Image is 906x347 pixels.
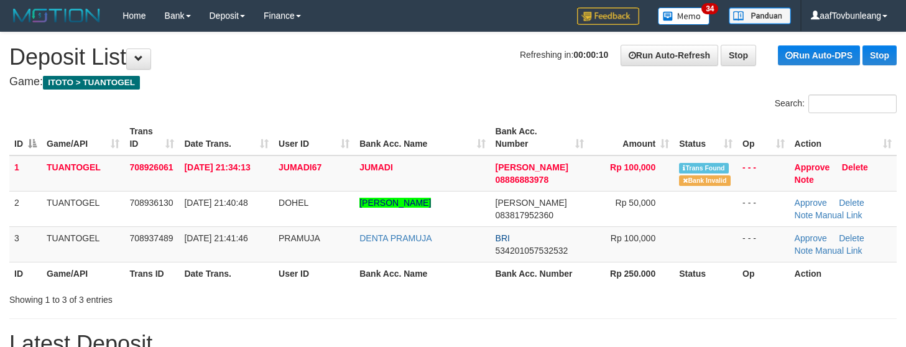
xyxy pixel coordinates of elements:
span: Copy 08886883978 to clipboard [496,175,549,185]
th: Rp 250.000 [589,262,674,285]
th: Op [737,262,790,285]
span: 34 [701,3,718,14]
span: [PERSON_NAME] [496,162,568,172]
th: Action: activate to sort column ascending [790,120,897,155]
span: ITOTO > TUANTOGEL [43,76,140,90]
a: Manual Link [815,246,862,256]
td: TUANTOGEL [42,191,124,226]
a: Delete [842,162,868,172]
th: Bank Acc. Number: activate to sort column ascending [491,120,589,155]
span: 708926061 [129,162,173,172]
strong: 00:00:10 [573,50,608,60]
td: - - - [737,155,790,192]
a: DENTA PRAMUJA [359,233,432,243]
a: Approve [795,198,827,208]
span: Bank is not match [679,175,730,186]
th: Bank Acc. Number [491,262,589,285]
a: Note [795,210,813,220]
span: Similar transaction found [679,163,729,173]
td: TUANTOGEL [42,226,124,262]
span: Copy 083817952360 to clipboard [496,210,553,220]
span: Copy 534201057532532 to clipboard [496,246,568,256]
th: Game/API [42,262,124,285]
span: [DATE] 21:34:13 [184,162,250,172]
img: panduan.png [729,7,791,24]
th: Status [674,262,737,285]
span: 708937489 [129,233,173,243]
img: Button%20Memo.svg [658,7,710,25]
span: PRAMUJA [279,233,320,243]
th: Trans ID: activate to sort column ascending [124,120,179,155]
a: Note [795,175,814,185]
td: - - - [737,191,790,226]
a: Approve [795,233,827,243]
th: ID: activate to sort column descending [9,120,42,155]
td: TUANTOGEL [42,155,124,192]
a: Note [795,246,813,256]
span: BRI [496,233,510,243]
th: Trans ID [124,262,179,285]
span: Rp 100,000 [611,233,655,243]
a: Stop [721,45,756,66]
th: ID [9,262,42,285]
th: User ID: activate to sort column ascending [274,120,354,155]
th: Bank Acc. Name [354,262,490,285]
th: Action [790,262,897,285]
a: Delete [839,198,864,208]
h1: Deposit List [9,45,897,70]
span: [PERSON_NAME] [496,198,567,208]
span: DOHEL [279,198,308,208]
a: Run Auto-Refresh [621,45,718,66]
th: User ID [274,262,354,285]
span: [DATE] 21:41:46 [184,233,247,243]
th: Date Trans.: activate to sort column ascending [179,120,274,155]
label: Search: [775,95,897,113]
td: 2 [9,191,42,226]
th: Game/API: activate to sort column ascending [42,120,124,155]
h4: Game: [9,76,897,88]
span: Rp 50,000 [616,198,656,208]
img: MOTION_logo.png [9,6,104,25]
a: Delete [839,233,864,243]
td: 1 [9,155,42,192]
a: Run Auto-DPS [778,45,860,65]
span: Rp 100,000 [610,162,655,172]
th: Amount: activate to sort column ascending [589,120,674,155]
a: Stop [862,45,897,65]
span: 708936130 [129,198,173,208]
input: Search: [808,95,897,113]
a: Approve [795,162,830,172]
span: JUMADI67 [279,162,321,172]
span: Refreshing in: [520,50,608,60]
td: 3 [9,226,42,262]
a: [PERSON_NAME] [359,198,431,208]
th: Op: activate to sort column ascending [737,120,790,155]
span: [DATE] 21:40:48 [184,198,247,208]
a: JUMADI [359,162,393,172]
a: Manual Link [815,210,862,220]
td: - - - [737,226,790,262]
img: Feedback.jpg [577,7,639,25]
th: Bank Acc. Name: activate to sort column ascending [354,120,490,155]
div: Showing 1 to 3 of 3 entries [9,289,368,306]
th: Status: activate to sort column ascending [674,120,737,155]
th: Date Trans. [179,262,274,285]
